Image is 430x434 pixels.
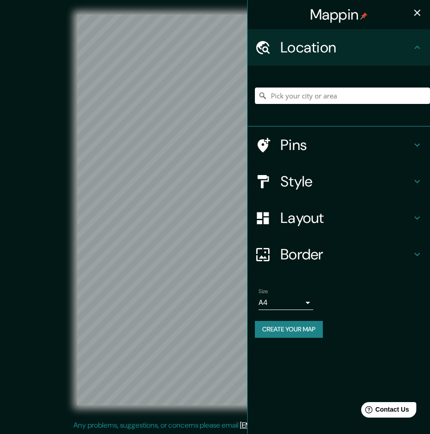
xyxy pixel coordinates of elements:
img: pin-icon.png [360,12,368,20]
p: Any problems, suggestions, or concerns please email . [73,420,354,431]
div: Border [248,236,430,273]
div: A4 [259,295,313,310]
h4: Style [280,172,412,191]
h4: Border [280,245,412,263]
div: Pins [248,127,430,163]
canvas: Map [77,15,353,405]
button: Create your map [255,321,323,338]
h4: Layout [280,209,412,227]
h4: Pins [280,136,412,154]
h4: Mappin [310,5,368,24]
div: Style [248,163,430,200]
a: [EMAIL_ADDRESS][DOMAIN_NAME] [240,420,352,430]
input: Pick your city or area [255,88,430,104]
iframe: Help widget launcher [349,398,420,424]
div: Location [248,29,430,66]
h4: Location [280,38,412,57]
label: Size [259,288,268,295]
div: Layout [248,200,430,236]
